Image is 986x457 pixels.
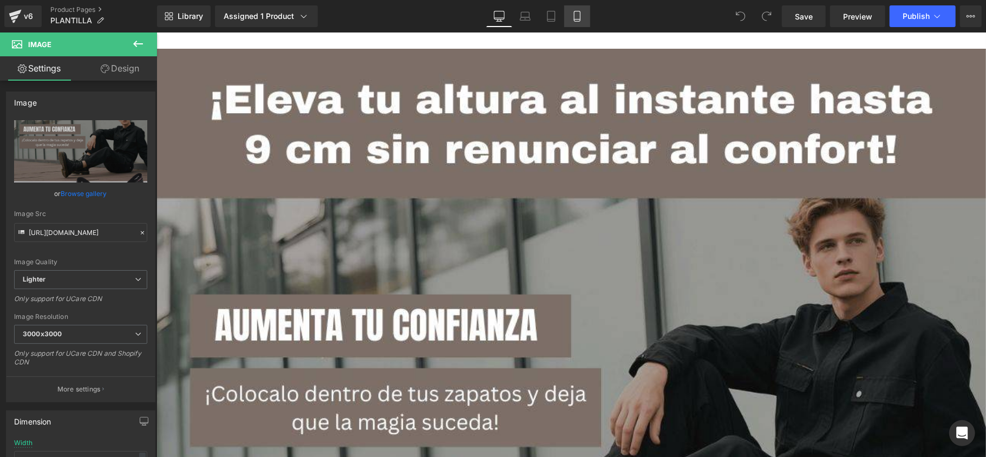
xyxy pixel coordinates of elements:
div: Image [14,92,37,107]
div: or [14,188,147,199]
a: Desktop [486,5,512,27]
div: Only support for UCare CDN and Shopify CDN [14,349,147,374]
a: New Library [157,5,211,27]
a: Mobile [564,5,590,27]
button: Undo [730,5,752,27]
span: Publish [903,12,930,21]
div: Open Intercom Messenger [949,420,975,446]
a: Design [81,56,159,81]
span: Library [178,11,203,21]
span: Save [795,11,813,22]
a: Laptop [512,5,538,27]
div: Only support for UCare CDN [14,295,147,310]
a: Tablet [538,5,564,27]
div: Assigned 1 Product [224,11,309,22]
button: Redo [756,5,778,27]
div: v6 [22,9,35,23]
a: Product Pages [50,5,157,14]
button: Publish [890,5,956,27]
a: Preview [830,5,885,27]
button: More settings [6,376,155,402]
div: Dimension [14,411,51,426]
span: Image [28,40,51,49]
a: Browse gallery [61,184,107,203]
p: More settings [57,384,101,394]
div: Image Quality [14,258,147,266]
b: Lighter [23,275,45,283]
a: v6 [4,5,42,27]
div: Width [14,439,32,447]
span: PLANTILLA [50,16,92,25]
div: Image Resolution [14,313,147,321]
span: Preview [843,11,872,22]
div: Image Src [14,210,147,218]
button: More [960,5,982,27]
input: Link [14,223,147,242]
b: 3000x3000 [23,330,62,338]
